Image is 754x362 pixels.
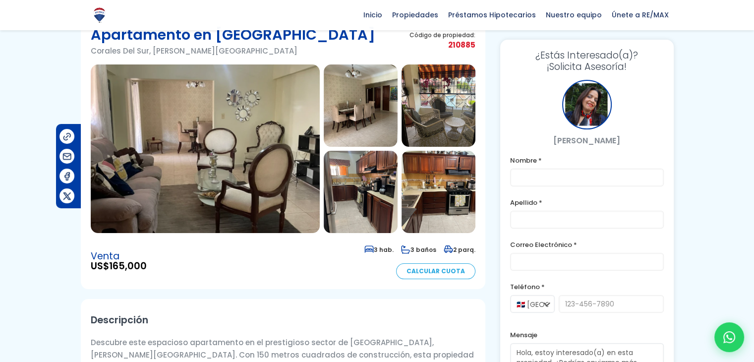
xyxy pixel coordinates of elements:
span: US$ [91,261,147,271]
span: 165,000 [109,259,147,273]
p: [PERSON_NAME] [510,134,664,147]
label: Apellido * [510,196,664,209]
p: Corales Del Sur, [PERSON_NAME][GEOGRAPHIC_DATA] [91,45,375,57]
span: Código de propiedad: [409,31,475,39]
img: Compartir [62,191,72,201]
img: Apartamento en Corales Del Sur [324,151,398,233]
input: 123-456-7890 [559,295,664,313]
label: Nombre * [510,154,664,167]
span: Nuestro equipo [541,7,607,22]
img: Logo de REMAX [91,6,108,24]
span: Venta [91,251,147,261]
span: Propiedades [387,7,443,22]
span: 3 baños [401,245,436,254]
span: Únete a RE/MAX [607,7,674,22]
span: 2 parq. [444,245,475,254]
img: Compartir [62,151,72,162]
img: Compartir [62,131,72,142]
img: Compartir [62,171,72,181]
img: Apartamento en Corales Del Sur [402,64,475,147]
img: Apartamento en Corales Del Sur [402,151,475,233]
span: 3 hab. [364,245,394,254]
img: Apartamento en Corales Del Sur [91,64,320,233]
span: Inicio [358,7,387,22]
label: Correo Electrónico * [510,239,664,251]
h3: ¡Solicita Asesoría! [510,50,664,72]
a: Calcular Cuota [396,263,475,279]
h1: Apartamento en [GEOGRAPHIC_DATA] [91,25,375,45]
span: 210885 [409,39,475,51]
div: Yaneris Fajardo [562,80,612,129]
img: Apartamento en Corales Del Sur [324,64,398,147]
label: Mensaje [510,329,664,341]
span: ¿Estás Interesado(a)? [510,50,664,61]
span: Préstamos Hipotecarios [443,7,541,22]
h2: Descripción [91,309,475,331]
label: Teléfono * [510,281,664,293]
